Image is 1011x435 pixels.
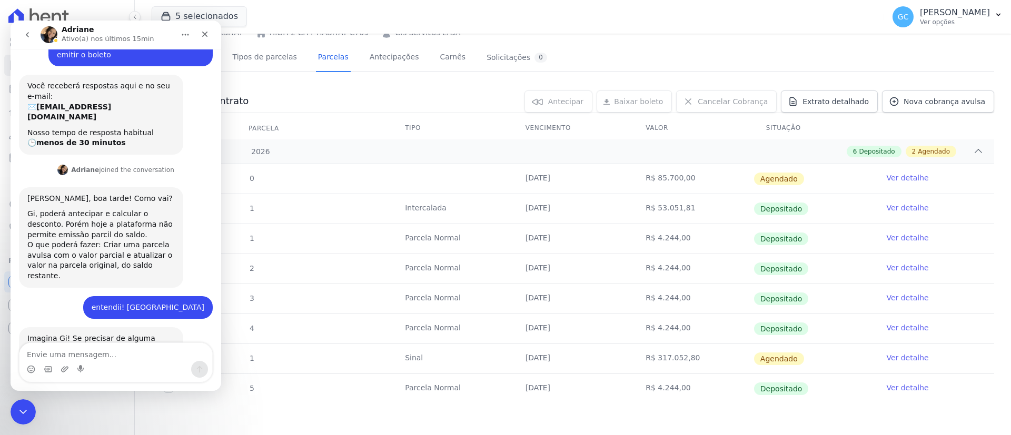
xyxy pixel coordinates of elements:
[249,294,254,302] span: 3
[152,6,247,26] button: 5 selecionados
[513,224,633,254] td: [DATE]
[392,344,513,373] td: Sinal
[236,118,292,139] div: Parcela
[8,143,202,167] div: Adriane diz…
[920,7,990,18] p: [PERSON_NAME]
[886,203,928,213] a: Ver detalhe
[513,344,633,373] td: [DATE]
[853,147,857,156] span: 6
[9,322,202,340] textarea: Envie uma mensagem...
[513,254,633,284] td: [DATE]
[633,194,754,224] td: R$ 53.051,81
[4,55,130,76] a: Contratos
[886,232,928,243] a: Ver detalhe
[633,254,754,284] td: R$ 4.244,00
[26,118,115,126] b: menos de 30 minutos
[513,314,633,343] td: [DATE]
[633,344,754,373] td: R$ 317.052,80
[81,282,194,292] div: entendii! [GEOGRAPHIC_DATA]
[918,147,950,156] span: Agendado
[802,96,869,107] span: Extrato detalhado
[61,145,164,154] div: joined the conversation
[73,276,202,299] div: entendii! [GEOGRAPHIC_DATA]
[513,164,633,194] td: [DATE]
[754,117,874,139] th: Situação
[886,173,928,183] a: Ver detalhe
[249,204,254,213] span: 1
[17,173,164,184] div: [PERSON_NAME], boa tarde! Como vai?
[8,167,202,276] div: Adriane diz…
[249,174,254,183] span: 0
[392,314,513,343] td: Parcela Normal
[17,188,164,219] div: Gi, poderá antecipar e calcular o desconto. Porém hoje a plataforma não permite emissão parcil do...
[50,345,58,353] button: Upload do anexo
[392,224,513,254] td: Parcela Normal
[47,144,57,155] img: Profile image for Adriane
[17,60,164,102] div: Você receberá respostas aqui e no seu e-mail: ✉️
[4,124,130,145] a: Clientes
[4,271,130,292] a: Recebíveis
[316,44,351,72] a: Parcelas
[392,374,513,403] td: Parcela Normal
[392,194,513,224] td: Intercalada
[633,374,754,403] td: R$ 4.244,00
[754,262,809,275] span: Depositado
[754,173,804,185] span: Agendado
[513,374,633,403] td: [DATE]
[898,13,909,21] span: GC
[4,170,130,191] a: Transferências
[633,117,754,139] th: Valor
[8,255,126,267] div: Plataformas
[886,352,928,363] a: Ver detalhe
[8,307,202,383] div: Adriane diz…
[392,254,513,284] td: Parcela Normal
[633,314,754,343] td: R$ 4.244,00
[633,224,754,254] td: R$ 4.244,00
[754,292,809,305] span: Depositado
[392,117,513,139] th: Tipo
[484,44,549,72] a: Solicitações0
[8,276,202,307] div: Giovana diz…
[4,147,130,168] a: Minha Carteira
[4,101,130,122] a: Lotes
[886,322,928,333] a: Ver detalhe
[859,147,895,156] span: Depositado
[633,284,754,313] td: R$ 4.244,00
[886,292,928,303] a: Ver detalhe
[33,345,42,353] button: Selecionador de GIF
[4,32,130,53] a: Visão Geral
[4,217,130,238] a: Negativação
[249,354,254,362] span: 1
[17,82,101,101] b: [EMAIL_ADDRESS][DOMAIN_NAME]
[4,78,130,99] a: Parcelas
[534,53,547,63] div: 0
[181,340,197,357] button: Enviar uma mensagem
[249,384,254,392] span: 5
[754,352,804,365] span: Agendado
[17,107,164,128] div: Nosso tempo de resposta habitual 🕒
[4,295,130,316] a: Conta Hent
[754,322,809,335] span: Depositado
[249,234,254,242] span: 1
[368,44,421,72] a: Antecipações
[61,146,88,153] b: Adriane
[392,284,513,313] td: Parcela Normal
[912,147,916,156] span: 2
[17,313,164,354] div: Imagina Gi! Se precisar de alguma ajuda durante o processo, ou para descartar alguma parcela, por...
[884,2,1011,32] button: GC [PERSON_NAME] Ver opções
[438,44,468,72] a: Carnês
[231,44,299,72] a: Tipos de parcelas
[882,90,994,113] a: Nova cobrança avulsa
[886,382,928,393] a: Ver detalhe
[904,96,985,107] span: Nova cobrança avulsa
[633,164,754,194] td: R$ 85.700,00
[781,90,878,113] a: Extrato detalhado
